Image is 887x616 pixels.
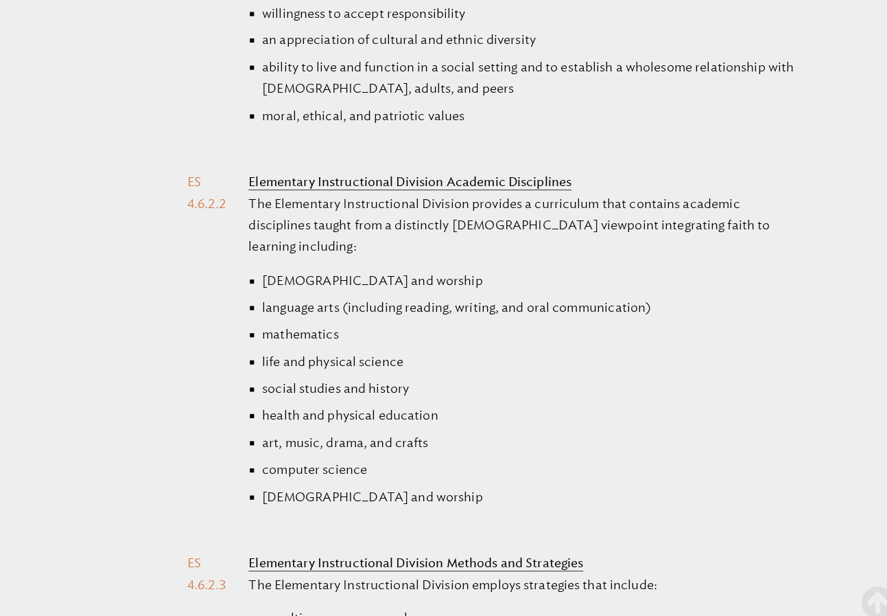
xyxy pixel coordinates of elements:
[259,400,790,421] li: health and physical education
[259,104,790,126] li: moral, ethical, and patriotic values
[259,267,790,288] li: [DEMOGRAPHIC_DATA] and worship
[259,347,790,368] li: life and physical science
[245,191,763,255] p: The Elementary Instructional Division provides a curriculum that contains academic disciplines ta...
[259,3,790,25] li: willingness to accept responsibility
[259,374,790,395] li: social studies and history
[245,548,575,563] b: Elementary Instructional Division Methods and Strategies
[259,453,790,475] li: computer science
[259,293,790,315] li: language arts (including reading, writing, and oral communication)
[259,56,790,99] li: ability to live and function in a social setting and to establish a wholesome relationship with [...
[259,480,790,501] li: [DEMOGRAPHIC_DATA] and worship
[259,320,790,341] li: mathematics
[245,567,763,588] p: The Elementary Instructional Division employs strategies that include:
[245,172,563,187] b: Elementary Instructional Division Academic Disciplines
[259,30,790,51] li: an appreciation of cultural and ethnic diversity
[259,426,790,448] li: art, music, drama, and crafts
